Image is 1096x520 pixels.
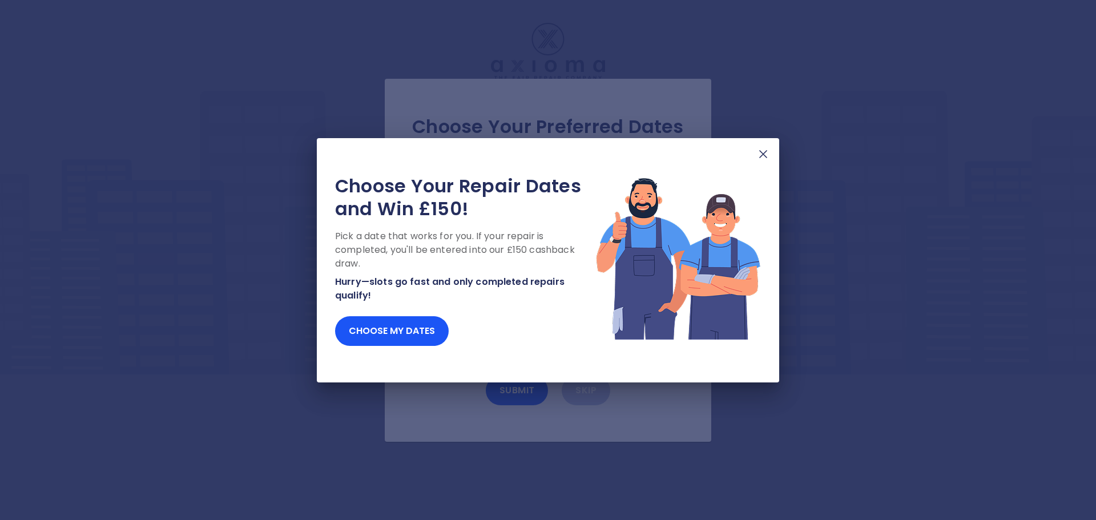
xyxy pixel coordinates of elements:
[335,316,449,346] button: Choose my dates
[335,275,595,303] p: Hurry—slots go fast and only completed repairs qualify!
[756,147,770,161] img: X Mark
[335,175,595,220] h2: Choose Your Repair Dates and Win £150!
[335,229,595,271] p: Pick a date that works for you. If your repair is completed, you'll be entered into our £150 cash...
[595,175,761,341] img: Lottery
